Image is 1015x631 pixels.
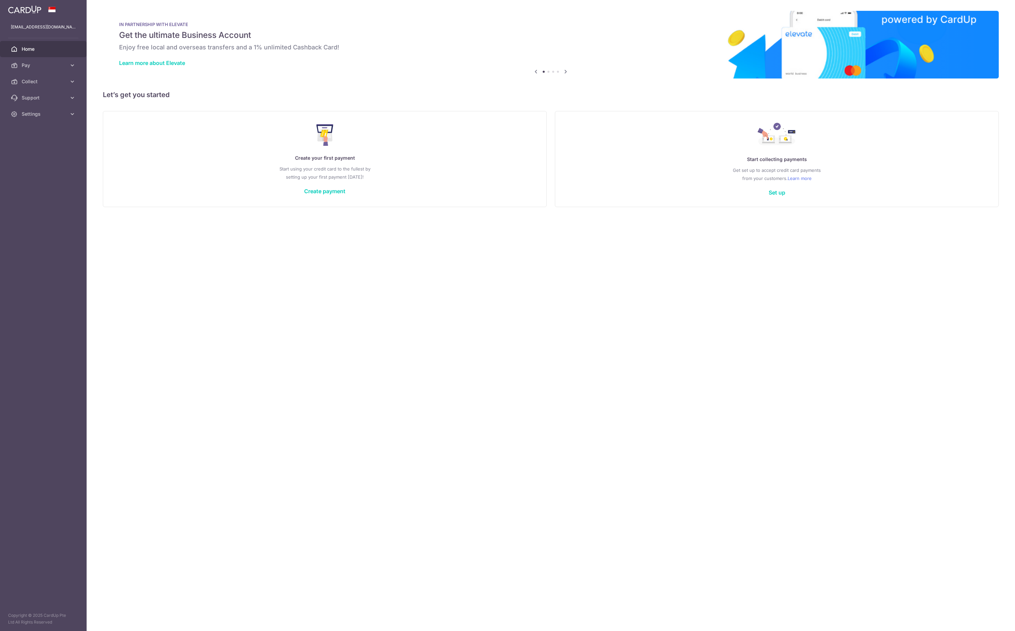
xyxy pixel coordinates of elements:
[119,60,185,66] a: Learn more about Elevate
[22,78,66,85] span: Collect
[119,30,983,41] h5: Get the ultimate Business Account
[972,611,1008,628] iframe: Opens a widget where you can find more information
[119,43,983,51] h6: Enjoy free local and overseas transfers and a 1% unlimited Cashback Card!
[11,24,76,30] p: [EMAIL_ADDRESS][DOMAIN_NAME]
[103,11,999,78] img: Renovation banner
[22,62,66,69] span: Pay
[22,111,66,117] span: Settings
[103,89,999,100] h5: Let’s get you started
[117,154,533,162] p: Create your first payment
[316,124,334,146] img: Make Payment
[569,166,985,182] p: Get set up to accept credit card payments from your customers.
[8,5,41,14] img: CardUp
[22,46,66,52] span: Home
[769,189,785,196] a: Set up
[117,165,533,181] p: Start using your credit card to the fullest by setting up your first payment [DATE]!
[22,94,66,101] span: Support
[758,123,796,147] img: Collect Payment
[304,188,345,195] a: Create payment
[119,22,983,27] p: IN PARTNERSHIP WITH ELEVATE
[788,174,812,182] a: Learn more
[569,155,985,163] p: Start collecting payments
